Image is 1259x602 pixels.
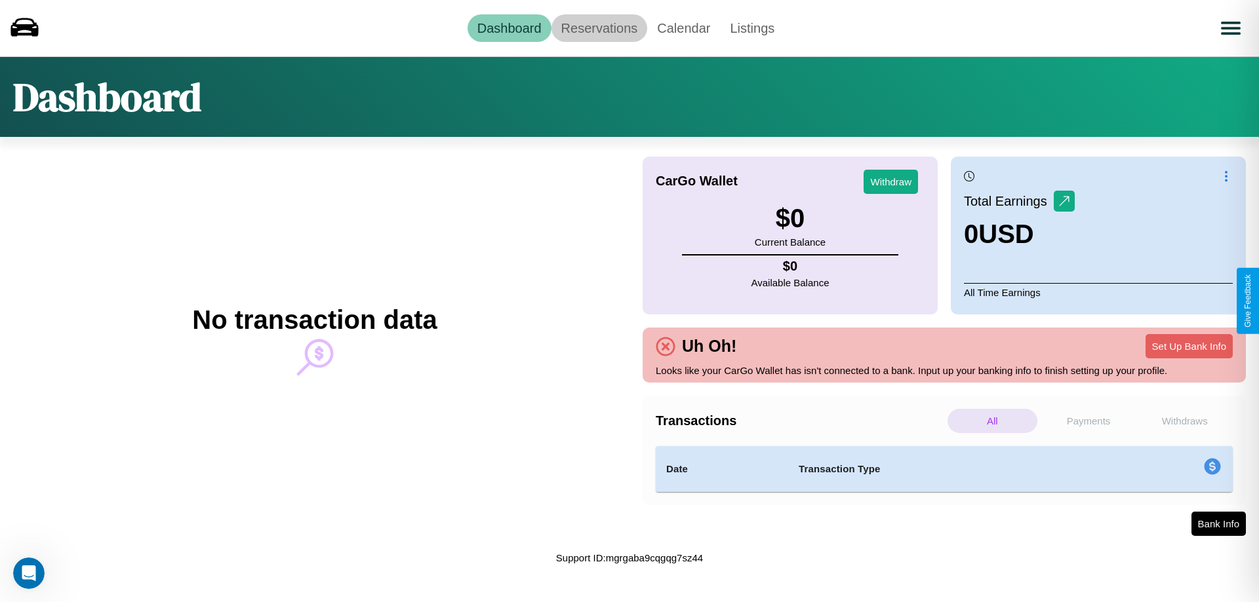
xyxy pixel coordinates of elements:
a: Listings [720,14,784,42]
h4: Transaction Type [799,461,1096,477]
p: Support ID: mgrgaba9cqgqg7sz44 [556,549,703,567]
p: Current Balance [755,233,826,251]
table: simple table [656,446,1233,492]
h1: Dashboard [13,70,201,124]
button: Open menu [1212,10,1249,47]
p: Available Balance [751,274,829,292]
div: Give Feedback [1243,274,1252,328]
button: Bank Info [1191,512,1246,536]
h4: Transactions [656,413,944,428]
h4: $ 0 [751,259,829,274]
p: All Time Earnings [964,283,1233,301]
p: Total Earnings [964,189,1054,213]
h4: Uh Oh! [675,337,743,356]
h2: No transaction data [192,305,437,335]
button: Withdraw [864,170,918,194]
h4: Date [666,461,778,477]
button: Set Up Bank Info [1146,334,1233,358]
h4: CarGo Wallet [656,174,738,189]
a: Reservations [551,14,648,42]
h3: 0 USD [964,219,1075,249]
a: Calendar [647,14,720,42]
a: Dashboard [468,14,551,42]
p: Withdraws [1140,409,1229,433]
iframe: Intercom live chat [13,557,45,589]
p: Payments [1044,409,1134,433]
h3: $ 0 [755,204,826,233]
p: Looks like your CarGo Wallet has isn't connected to a bank. Input up your banking info to finish ... [656,362,1233,379]
p: All [948,409,1037,433]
